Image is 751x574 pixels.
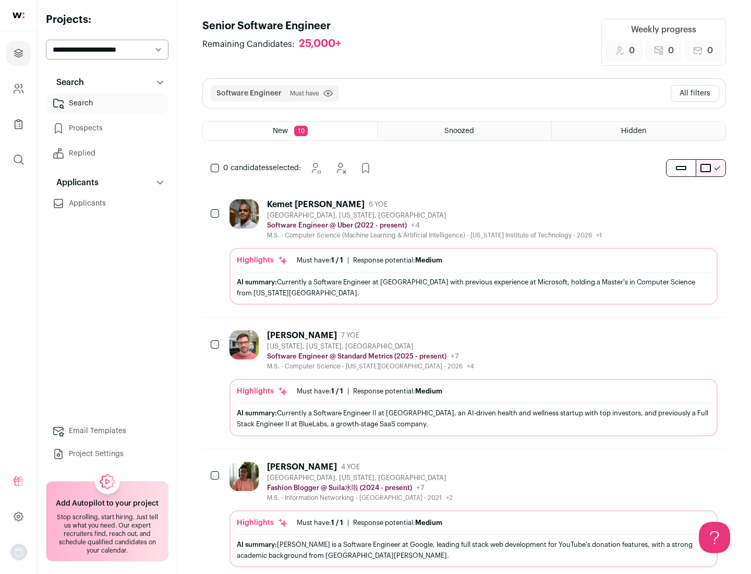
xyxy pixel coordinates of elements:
div: Currently a Software Engineer at [GEOGRAPHIC_DATA] with previous experience at Microsoft, holding... [237,277,710,298]
span: Hidden [621,127,646,135]
span: 0 candidates [223,164,269,172]
h1: Senior Software Engineer [202,19,352,33]
a: Company Lists [6,112,31,137]
div: Response potential: [353,387,442,396]
span: 10 [294,126,308,136]
div: [PERSON_NAME] [267,330,337,341]
div: [PERSON_NAME] is a Software Engineer at Google, leading full stack web development for YouTube's ... [237,539,710,561]
img: nopic.png [10,544,27,560]
a: Add Autopilot to your project Stop scrolling, start hiring. Just tell us what you need. Our exper... [46,481,168,561]
div: Must have: [297,519,343,527]
ul: | [297,387,442,396]
ul: | [297,256,442,265]
a: Project Settings [46,444,168,464]
div: Response potential: [353,519,442,527]
button: Open dropdown [10,544,27,560]
span: Medium [415,519,442,526]
div: Must have: [297,387,343,396]
a: Snoozed [378,122,551,140]
span: +4 [411,222,420,229]
div: [GEOGRAPHIC_DATA], [US_STATE], [GEOGRAPHIC_DATA] [267,211,602,220]
div: [GEOGRAPHIC_DATA], [US_STATE], [GEOGRAPHIC_DATA] [267,474,453,482]
p: Search [50,76,84,89]
span: 0 [668,44,674,57]
a: Company and ATS Settings [6,76,31,101]
span: +7 [451,353,459,360]
p: Applicants [50,176,99,189]
div: Must have: [297,256,343,265]
span: 6 YOE [369,200,387,209]
button: Software Engineer [216,88,282,99]
div: Weekly progress [631,23,696,36]
span: 4 YOE [341,463,360,471]
div: Highlights [237,518,288,528]
div: [PERSON_NAME] [267,462,337,472]
a: Prospects [46,118,168,139]
span: Medium [415,257,442,264]
h2: Projects: [46,13,168,27]
span: 1 / 1 [331,257,343,264]
img: wellfound-shorthand-0d5821cbd27db2630d0214b213865d53afaa358527fdda9d0ea32b1df1b89c2c.svg [13,13,25,18]
div: Highlights [237,386,288,397]
div: Currently a Software Engineer II at [GEOGRAPHIC_DATA], an AI-driven health and wellness startup w... [237,408,710,429]
a: Projects [6,41,31,66]
button: All filters [671,85,719,102]
span: +1 [596,232,602,238]
img: ebffc8b94a612106133ad1a79c5dcc917f1f343d62299c503ebb759c428adb03.jpg [229,462,259,491]
div: M.S. - Information Networking - [GEOGRAPHIC_DATA] - 2021 [267,494,453,502]
span: +4 [467,363,474,369]
a: Email Templates [46,421,168,441]
span: New [273,127,288,135]
span: Must have [290,89,319,98]
a: Kemet [PERSON_NAME] 6 YOE [GEOGRAPHIC_DATA], [US_STATE], [GEOGRAPHIC_DATA] Software Engineer @ Ub... [229,199,718,305]
button: Add to Prospects [355,158,376,178]
button: Search [46,72,168,93]
span: +2 [446,495,453,501]
span: Snoozed [444,127,474,135]
span: selected: [223,163,301,173]
a: Applicants [46,193,168,214]
span: 7 YOE [341,331,359,340]
div: M.S. - Computer Science (Machine Learning & Artificial Intelligence) - [US_STATE] Institute of Te... [267,231,602,240]
span: Remaining Candidates: [202,38,295,51]
p: Fashion Blogger @ Suila水啦 (2024 - present) [267,484,412,492]
a: Replied [46,143,168,164]
ul: | [297,519,442,527]
iframe: Help Scout Beacon - Open [699,522,730,553]
span: +7 [416,484,425,492]
span: Medium [415,388,442,394]
span: 1 / 1 [331,519,343,526]
span: AI summary: [237,410,277,416]
div: 25,000+ [299,38,341,51]
button: Hide [330,158,351,178]
button: Snooze [305,158,326,178]
div: Stop scrolling, start hiring. Just tell us what you need. Our expert recruiters find, reach out, ... [53,513,162,555]
img: 92c6d1596c26b24a11d48d3f64f639effaf6bd365bf059bea4cfc008ddd4fb99.jpg [229,330,259,360]
span: AI summary: [237,279,277,285]
button: Applicants [46,172,168,193]
div: Kemet [PERSON_NAME] [267,199,365,210]
p: Software Engineer @ Uber (2022 - present) [267,221,407,230]
div: [US_STATE], [US_STATE], [GEOGRAPHIC_DATA] [267,342,474,351]
p: Software Engineer @ Standard Metrics (2025 - present) [267,352,446,361]
a: [PERSON_NAME] 7 YOE [US_STATE], [US_STATE], [GEOGRAPHIC_DATA] Software Engineer @ Standard Metric... [229,330,718,436]
a: Hidden [552,122,725,140]
span: 0 [707,44,713,57]
span: AI summary: [237,541,277,548]
div: M.S. - Computer Science - [US_STATE][GEOGRAPHIC_DATA] - 2026 [267,362,474,370]
h2: Add Autopilot to your project [56,498,159,509]
img: 927442a7649886f10e33b6150e11c56b26abb7af887a5a1dd4d66526963a6550.jpg [229,199,259,229]
a: Search [46,93,168,114]
span: 0 [629,44,635,57]
span: 1 / 1 [331,388,343,394]
div: Response potential: [353,256,442,265]
div: Highlights [237,255,288,266]
a: [PERSON_NAME] 4 YOE [GEOGRAPHIC_DATA], [US_STATE], [GEOGRAPHIC_DATA] Fashion Blogger @ Suila水啦 (2... [229,462,718,567]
